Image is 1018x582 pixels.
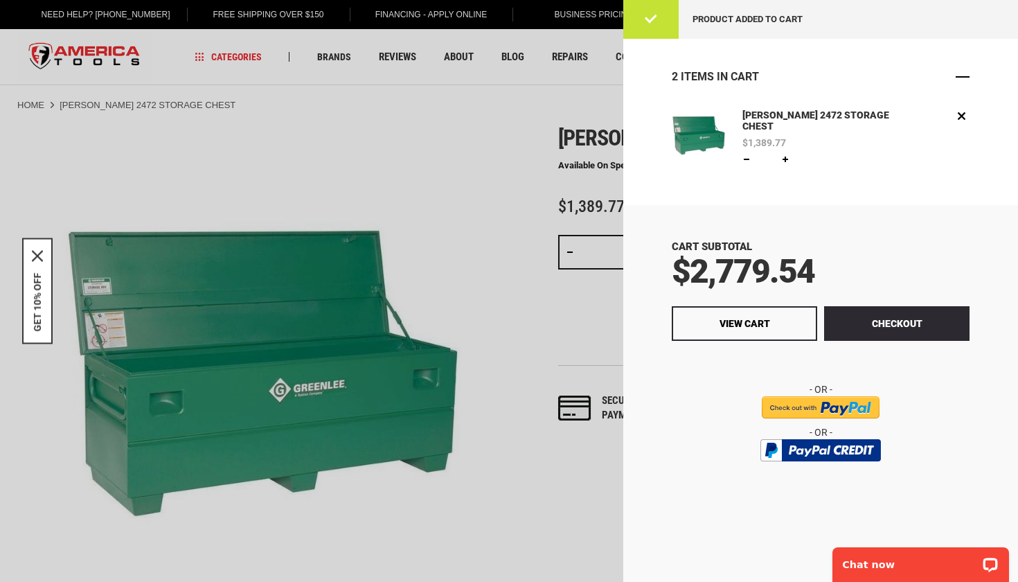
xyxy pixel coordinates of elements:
[672,70,678,83] span: 2
[32,251,43,262] button: Close
[693,14,803,24] span: Product added to cart
[32,251,43,262] svg: close icon
[720,318,770,329] span: View Cart
[823,538,1018,582] iframe: LiveChat chat widget
[824,306,970,341] button: Checkout
[672,306,817,341] a: View Cart
[956,70,970,84] button: Close
[672,252,814,291] span: $2,779.54
[32,273,43,332] button: GET 10% OFF
[672,240,752,253] span: Cart Subtotal
[672,108,726,162] img: GREENLEE 2472 STORAGE CHEST
[672,108,726,167] a: GREENLEE 2472 STORAGE CHEST
[769,465,873,480] img: btn_bml_text.png
[739,108,898,134] a: [PERSON_NAME] 2472 STORAGE CHEST
[681,70,759,83] span: Items in Cart
[742,138,786,148] span: $1,389.77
